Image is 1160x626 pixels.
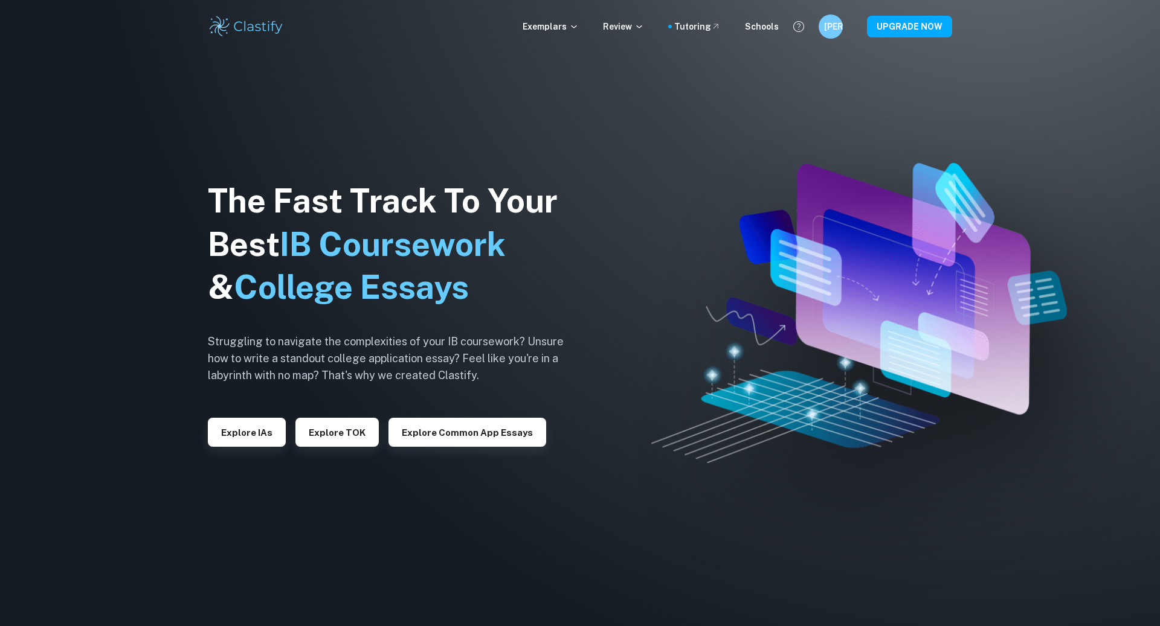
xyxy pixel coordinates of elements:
[651,163,1068,464] img: Clastify hero
[674,20,721,33] a: Tutoring
[208,179,582,310] h1: The Fast Track To Your Best &
[788,16,809,37] button: Help and Feedback
[234,268,469,306] span: College Essays
[819,14,843,39] button: [PERSON_NAME]
[523,20,579,33] p: Exemplars
[824,20,838,33] h6: [PERSON_NAME]
[867,16,952,37] button: UPGRADE NOW
[208,14,285,39] img: Clastify logo
[603,20,644,33] p: Review
[208,333,582,384] h6: Struggling to navigate the complexities of your IB coursework? Unsure how to write a standout col...
[388,426,546,438] a: Explore Common App essays
[280,225,506,263] span: IB Coursework
[208,426,286,438] a: Explore IAs
[388,418,546,447] button: Explore Common App essays
[295,418,379,447] button: Explore TOK
[208,418,286,447] button: Explore IAs
[745,20,779,33] a: Schools
[295,426,379,438] a: Explore TOK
